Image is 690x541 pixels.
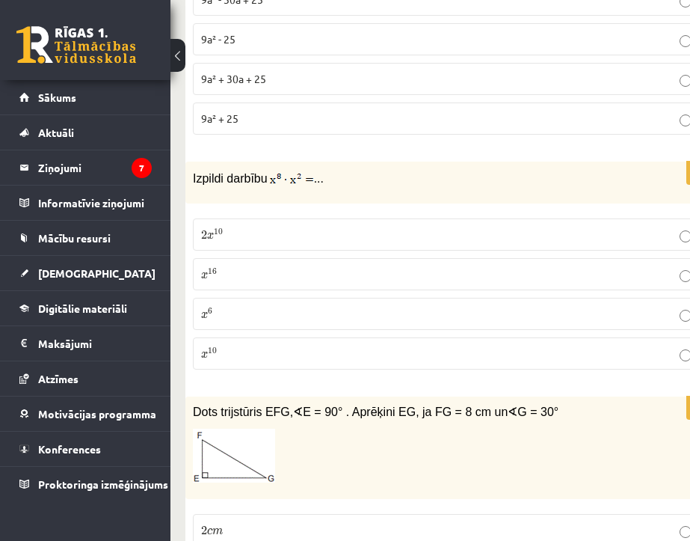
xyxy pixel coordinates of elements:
[314,172,324,185] span: ...
[38,150,152,185] legend: Ziņojumi
[201,32,235,46] span: 9a² - 25
[293,406,303,418] : ∢
[38,407,156,421] span: Motivācijas programma
[38,231,111,245] span: Mācību resursi
[38,126,74,139] span: Aktuāli
[201,526,207,535] span: 2
[201,230,207,239] span: 2
[193,429,275,483] img: Attēls, kurā ir rinda, skice, diagramma Mākslīgā intelekta ģenerēts saturs var būt nepareizs.
[517,406,558,418] span: G = 30°
[132,158,152,178] i: 7
[38,91,76,104] span: Sākums
[19,467,152,501] a: Proktoringa izmēģinājums
[38,442,101,456] span: Konferences
[208,308,212,315] span: 6
[19,432,152,466] a: Konferences
[19,291,152,325] a: Digitālie materiāli
[19,397,152,431] a: Motivācijas programma
[38,326,152,361] legend: Maksājumi
[201,352,208,358] span: x
[208,348,217,355] span: 10
[508,406,517,418] : ∢
[19,361,152,396] a: Atzīmes
[212,528,223,535] span: m
[19,221,152,255] a: Mācību resursi
[38,372,78,385] span: Atzīmes
[207,528,212,535] span: c
[303,406,508,418] span: E = 90° . Aprēķini EG, ja FG = 8 cm un
[19,326,152,361] a: Maksājumi
[201,111,238,125] span: 9a² + 25
[201,312,208,319] span: x
[201,272,208,279] span: x
[19,186,152,220] a: Informatīvie ziņojumi
[208,269,217,275] span: 16
[193,406,293,418] span: Dots trijstūris EFG,
[193,172,268,185] span: Izpildi darbību
[19,80,152,114] a: Sākums
[207,233,214,239] span: x
[38,266,155,280] span: [DEMOGRAPHIC_DATA]
[38,186,152,220] legend: Informatīvie ziņojumi
[16,26,136,64] a: Rīgas 1. Tālmācības vidusskola
[38,302,127,315] span: Digitālie materiāli
[19,115,152,150] a: Aktuāli
[19,150,152,185] a: Ziņojumi7
[38,477,168,491] span: Proktoringa izmēģinājums
[19,256,152,290] a: [DEMOGRAPHIC_DATA]
[214,229,223,236] span: 10
[270,172,314,187] img: aht1k4NfHqnUYlOZsqXQb6qPbAEEAOw==
[201,72,266,85] span: 9a² + 30a + 25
